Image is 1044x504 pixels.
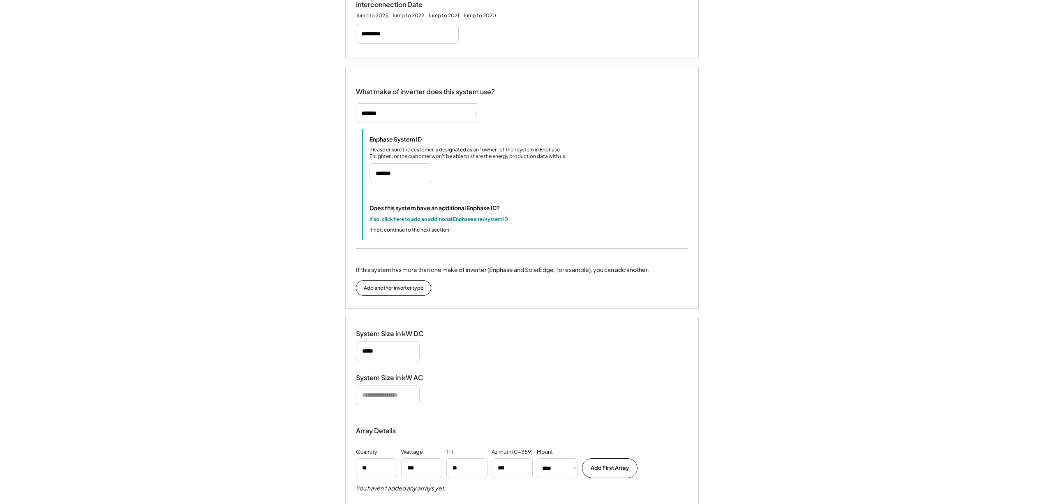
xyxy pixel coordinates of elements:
div: Azimuth (0-359) [492,448,533,456]
button: Add another inverter type [356,280,431,296]
h5: You haven't added any arrays yet. [356,484,446,492]
button: Add First Array [582,458,637,478]
div: Jump to 2020 [463,12,496,19]
div: If this system has more than one make of inverter (Enphase and SolarEdge, for example), you can a... [356,265,649,274]
div: System Size in kW DC [356,330,438,338]
div: Tilt [446,448,454,456]
div: Please ensure the customer is designated as an "owner" of their system in Enphase Enlighten, or t... [370,146,575,160]
div: System Size in kW AC [356,374,438,382]
div: What make of inverter does this system use? [356,79,495,98]
div: Jump to 2021 [428,12,459,19]
div: If so, click here to add an additional Enphase site/system ID [370,216,508,223]
div: Jump to 2022 [392,12,424,19]
div: Interconnection Date [356,0,438,9]
div: Array Details [356,426,397,436]
div: If not, continue to the next section. [370,226,450,234]
div: Jump to 2023 [356,12,388,19]
div: Enphase System ID [370,135,452,143]
div: Does this system have an additional Enphase ID? [370,204,500,212]
div: Wattage [401,448,423,456]
div: Mount [537,448,553,456]
div: Quantity [356,448,377,456]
